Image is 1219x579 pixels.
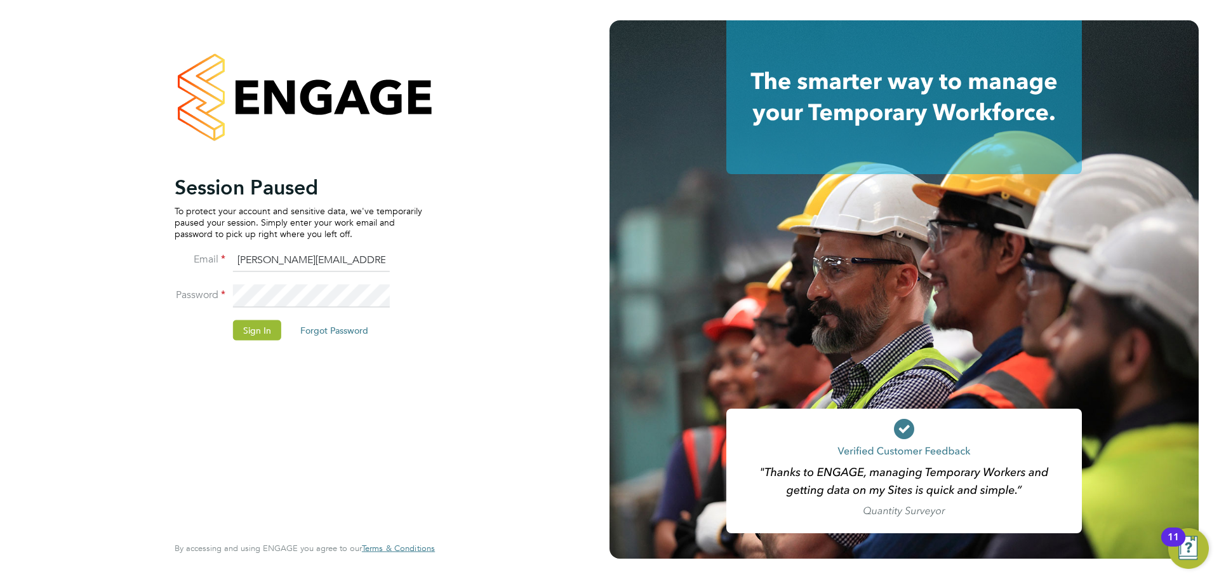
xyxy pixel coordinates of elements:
label: Email [175,252,225,266]
p: To protect your account and sensitive data, we've temporarily paused your session. Simply enter y... [175,205,422,240]
button: Open Resource Center, 11 new notifications [1168,528,1209,569]
label: Password [175,288,225,301]
input: Enter your work email... [233,249,390,272]
h2: Session Paused [175,174,422,200]
span: By accessing and using ENGAGE you agree to our [175,543,435,554]
button: Sign In [233,320,281,340]
span: Terms & Conditions [362,543,435,554]
button: Forgot Password [290,320,378,340]
a: Terms & Conditions [362,543,435,554]
div: 11 [1168,537,1179,554]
